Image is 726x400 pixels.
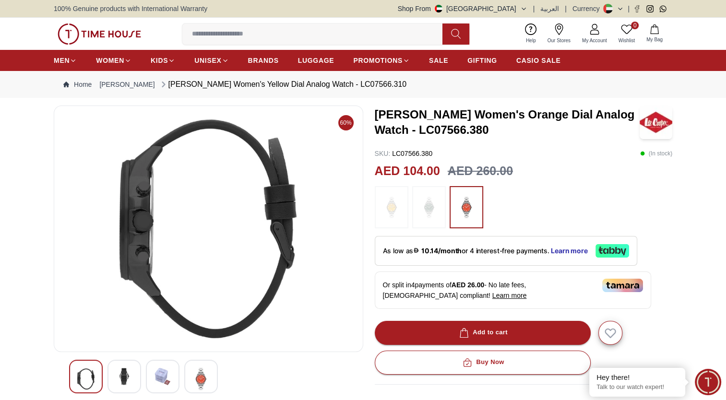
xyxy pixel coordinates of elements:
[631,22,639,29] span: 0
[633,5,641,12] a: Facebook
[54,4,207,13] span: 100% Genuine products with International Warranty
[520,22,542,46] a: Help
[62,114,355,344] img: Lee Cooper Women's Yellow Dial Analog Watch - LC07566.310
[429,52,448,69] a: SALE
[522,37,540,44] span: Help
[467,52,497,69] a: GIFTING
[454,191,478,224] img: ...
[417,191,441,224] img: ...
[492,292,527,299] span: Learn more
[596,383,678,391] p: Talk to our watch expert!
[646,5,654,12] a: Instagram
[194,52,228,69] a: UNISEX
[542,22,576,46] a: Our Stores
[565,4,567,13] span: |
[572,4,604,13] div: Currency
[375,162,440,180] h2: AED 104.00
[628,4,630,13] span: |
[54,71,672,98] nav: Breadcrumb
[516,52,561,69] a: CASIO SALE
[516,56,561,65] span: CASIO SALE
[613,22,641,46] a: 0Wishlist
[338,115,354,130] span: 60%
[63,80,92,89] a: Home
[429,56,448,65] span: SALE
[641,23,668,45] button: My Bag
[375,107,640,138] h3: [PERSON_NAME] Women's Orange Dial Analog Watch - LC07566.380
[375,271,651,309] div: Or split in 4 payments of - No late fees, [DEMOGRAPHIC_DATA] compliant!
[435,5,442,12] img: United Arab Emirates
[375,149,433,158] p: LC07566.380
[615,37,639,44] span: Wishlist
[99,80,155,89] a: [PERSON_NAME]
[643,36,666,43] span: My Bag
[375,150,391,157] span: SKU :
[578,37,611,44] span: My Account
[448,162,513,180] h3: AED 260.00
[544,37,574,44] span: Our Stores
[54,56,70,65] span: MEN
[452,281,484,289] span: AED 26.00
[640,149,672,158] p: ( In stock )
[151,56,168,65] span: KIDS
[298,56,334,65] span: LUGGAGE
[298,52,334,69] a: LUGGAGE
[398,4,527,13] button: Shop From[GEOGRAPHIC_DATA]
[596,373,678,382] div: Hey there!
[380,191,404,224] img: ...
[159,79,407,90] div: [PERSON_NAME] Women's Yellow Dial Analog Watch - LC07566.310
[151,52,175,69] a: KIDS
[375,321,591,345] button: Add to cart
[540,4,559,13] button: العربية
[461,357,504,368] div: Buy Now
[54,52,77,69] a: MEN
[77,368,95,390] img: Lee Cooper Women's Yellow Dial Analog Watch - LC07566.310
[96,56,124,65] span: WOMEN
[116,368,133,385] img: Lee Cooper Women's Yellow Dial Analog Watch - LC07566.310
[457,327,508,338] div: Add to cart
[96,52,131,69] a: WOMEN
[695,369,721,395] div: Chat Widget
[353,52,410,69] a: PROMOTIONS
[194,56,221,65] span: UNISEX
[375,351,591,375] button: Buy Now
[533,4,535,13] span: |
[353,56,403,65] span: PROMOTIONS
[248,56,279,65] span: BRANDS
[154,368,171,385] img: Lee Cooper Women's Yellow Dial Analog Watch - LC07566.310
[192,368,210,390] img: Lee Cooper Women's Yellow Dial Analog Watch - LC07566.310
[248,52,279,69] a: BRANDS
[602,279,643,292] img: Tamara
[659,5,666,12] a: Whatsapp
[58,24,141,45] img: ...
[640,106,672,139] img: Lee Cooper Women's Orange Dial Analog Watch - LC07566.380
[467,56,497,65] span: GIFTING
